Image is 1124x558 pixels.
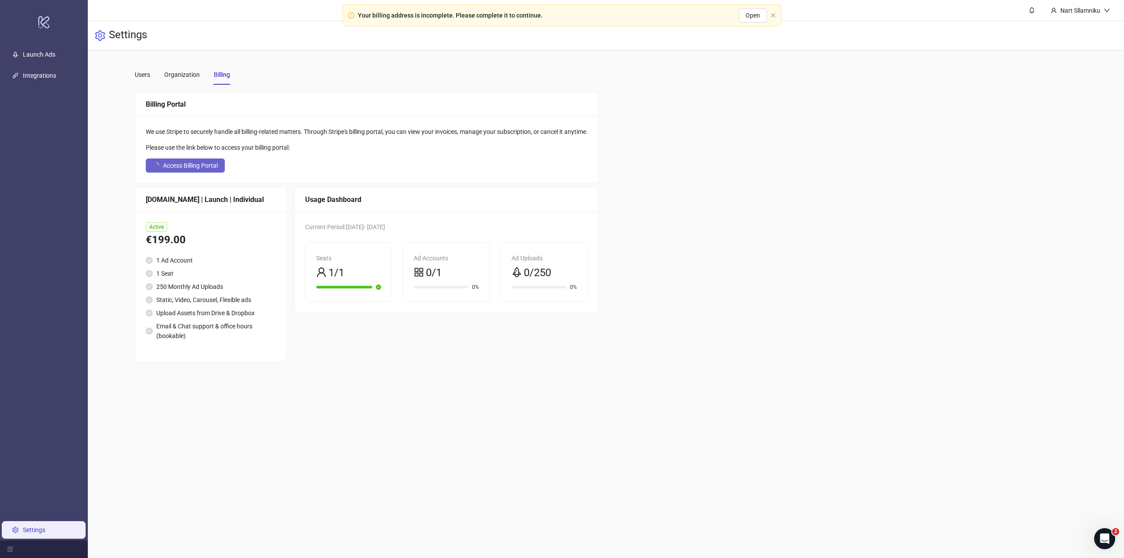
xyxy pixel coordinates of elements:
span: check-circle [146,328,153,335]
span: check-circle [146,283,153,290]
button: close [771,13,776,18]
li: Upload Assets from Drive & Dropbox [146,308,276,318]
span: 2 [1112,528,1119,535]
span: check-circle [146,270,153,277]
li: Static, Video, Carousel, Flexible ads [146,295,276,305]
span: 0/1 [426,265,442,281]
button: Access Billing Portal [146,158,225,173]
span: menu-fold [7,546,13,552]
span: rocket [512,267,522,277]
span: Current Period: [DATE] - [DATE] [305,223,385,230]
span: loading [153,162,159,169]
span: down [1104,7,1110,14]
iframe: Intercom live chat [1094,528,1115,549]
div: We use Stripe to securely handle all billing-related matters. Through Stripe's billing portal, yo... [146,127,588,137]
span: check-circle [146,310,153,317]
div: Please use the link below to access your billing portal: [146,143,588,152]
div: Billing Portal [146,99,588,110]
span: check-circle [146,257,153,264]
div: Nart Sllamniku [1057,6,1104,15]
li: 1 Ad Account [146,256,276,265]
div: Ad Accounts [414,253,479,263]
span: user [1051,7,1057,14]
span: 0/250 [524,265,551,281]
div: Billing [214,70,230,79]
div: Seats [316,253,382,263]
span: bell [1029,7,1035,13]
li: 1 Seat [146,269,276,278]
li: Email & Chat support & office hours (bookable) [146,321,276,341]
span: check-circle [146,296,153,303]
span: check-circle [376,284,381,290]
div: [DOMAIN_NAME] | Launch | Individual [146,194,276,205]
div: Usage Dashboard [305,194,588,205]
div: €199.00 [146,232,276,248]
h3: Settings [109,28,147,43]
span: Access Billing Portal [163,162,218,169]
li: 250 Monthly Ad Uploads [146,282,276,292]
span: setting [95,30,105,41]
span: 0% [472,284,479,290]
span: appstore [414,267,424,277]
a: Launch Ads [23,51,55,58]
a: Settings [23,526,45,533]
a: Integrations [23,72,56,79]
span: Active [146,222,167,232]
div: Ad Uploads [512,253,577,263]
div: Organization [164,70,200,79]
span: 1/1 [328,265,344,281]
span: user [316,267,327,277]
div: Your billing address is incomplete. Please complete it to continue. [358,11,543,20]
span: exclamation-circle [348,12,354,18]
span: Open [746,12,760,19]
div: Users [135,70,150,79]
button: Open [739,8,767,22]
span: 0% [570,284,577,290]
